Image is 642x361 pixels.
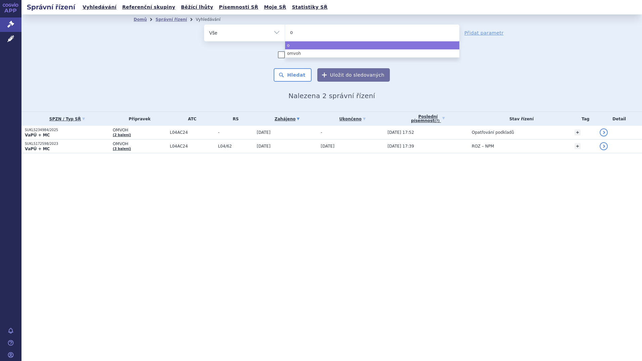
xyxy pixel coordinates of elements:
[571,112,596,126] th: Tag
[113,128,167,132] span: OMVOH
[464,30,504,36] a: Přidat parametr
[274,68,312,82] button: Hledat
[285,41,459,49] li: o
[600,128,608,136] a: detail
[21,2,81,12] h2: Správní řízení
[113,142,167,146] span: OMVOH
[321,130,322,135] span: -
[155,17,187,22] a: Správní řízení
[170,130,215,135] span: L04AC24
[472,144,494,149] span: ROZ – NPM
[434,119,440,123] abbr: (?)
[25,128,109,132] p: SUKLS234984/2025
[285,49,459,57] li: omvoh
[387,130,414,135] span: [DATE] 17:52
[109,112,167,126] th: Přípravek
[217,3,260,12] a: Písemnosti SŘ
[257,114,317,124] a: Zahájeno
[600,142,608,150] a: detail
[321,144,334,149] span: [DATE]
[25,114,109,124] a: SPZN / Typ SŘ
[113,147,131,151] a: (3 balení)
[257,130,271,135] span: [DATE]
[278,51,385,58] label: Zahrnout [DEMOGRAPHIC_DATA] přípravky
[321,114,384,124] a: Ukončeno
[218,130,254,135] span: -
[575,129,581,135] a: +
[387,112,468,126] a: Poslednípísemnost(?)
[196,14,229,25] li: Vyhledávání
[170,144,215,149] span: L04AC24
[25,147,50,151] strong: VaPÚ + MC
[290,3,329,12] a: Statistiky SŘ
[317,68,390,82] button: Uložit do sledovaných
[120,3,177,12] a: Referenční skupiny
[575,143,581,149] a: +
[596,112,642,126] th: Detail
[262,3,288,12] a: Moje SŘ
[167,112,215,126] th: ATC
[25,133,50,137] strong: VaPÚ + MC
[288,92,375,100] span: Nalezena 2 správní řízení
[215,112,254,126] th: RS
[218,144,254,149] span: L04/62
[179,3,215,12] a: Běžící lhůty
[81,3,119,12] a: Vyhledávání
[113,133,131,137] a: (2 balení)
[257,144,271,149] span: [DATE]
[387,144,414,149] span: [DATE] 17:39
[472,130,514,135] span: Opatřování podkladů
[468,112,571,126] th: Stav řízení
[134,17,147,22] a: Domů
[25,142,109,146] p: SUKLS172598/2023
